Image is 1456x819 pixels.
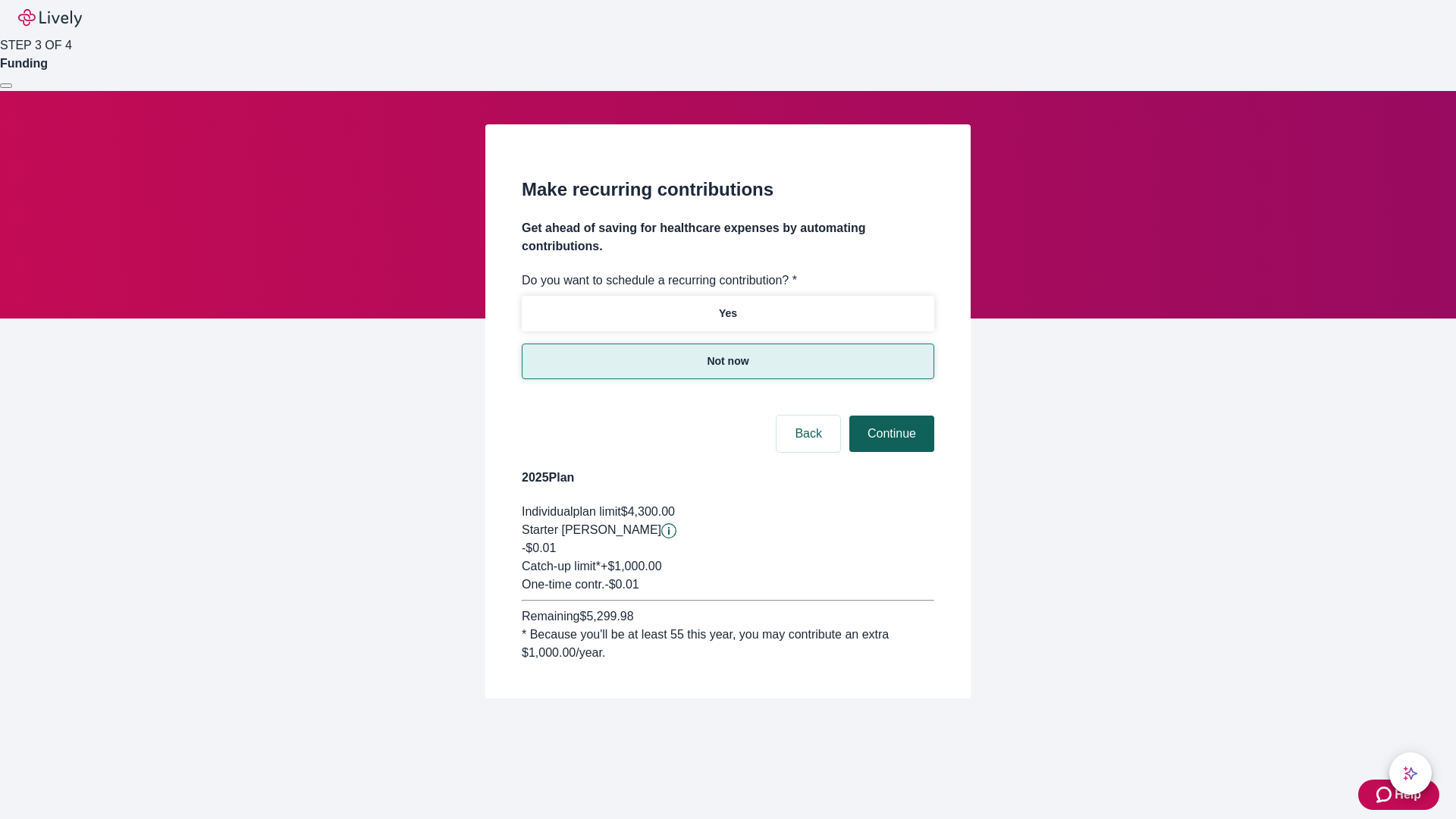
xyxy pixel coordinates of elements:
button: chat [1389,752,1432,795]
button: Yes [522,296,934,331]
span: $5,299.98 [579,610,633,623]
span: Individual plan limit [522,505,621,518]
span: - $0.01 [604,578,639,591]
button: Continue [849,416,934,452]
span: -$0.01 [522,541,556,554]
span: One-time contr. [522,578,604,591]
span: $4,300.00 [621,505,675,518]
span: Help [1395,786,1421,804]
span: + $1,000.00 [601,560,662,573]
span: Remaining [522,610,579,623]
svg: Zendesk support icon [1376,786,1395,804]
svg: Lively AI Assistant [1403,766,1418,781]
h4: 2025 Plan [522,469,934,487]
button: Zendesk support iconHelp [1358,780,1439,810]
label: Do you want to schedule a recurring contribution? * [522,271,797,290]
p: Yes [719,306,737,322]
p: Not now [707,353,748,369]
button: Lively will contribute $0.01 to establish your account [661,523,676,538]
button: Back [777,416,840,452]
img: Lively [18,9,82,27]
h4: Get ahead of saving for healthcare expenses by automating contributions. [522,219,934,256]
svg: Starter penny details [661,523,676,538]
div: * Because you'll be at least 55 this year, you may contribute an extra $1,000.00 /year. [522,626,934,662]
button: Not now [522,344,934,379]
span: Catch-up limit* [522,560,601,573]
h2: Make recurring contributions [522,176,934,203]
span: Starter [PERSON_NAME] [522,523,661,536]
